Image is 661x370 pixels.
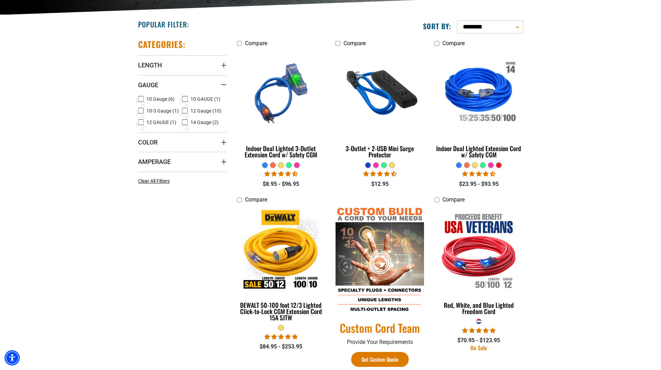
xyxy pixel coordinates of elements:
[423,22,451,31] label: Sort by:
[138,20,189,29] h2: Popular Filter:
[138,75,227,94] summary: Gauge
[5,350,20,365] div: Accessibility Menu
[190,108,221,113] span: 12 Gauge (10)
[336,207,424,314] img: Custom Cord Team
[138,178,170,184] span: Clear All Filters
[190,120,219,125] span: 14 Gauge (2)
[264,171,298,177] span: 4.33 stars
[344,40,366,47] span: Compare
[146,97,175,101] span: 10 Gauge (6)
[138,61,162,69] span: Length
[138,55,227,75] summary: Length
[435,210,523,290] img: Red, White, and Blue Lighted Freedom Cord
[146,120,176,125] span: 12 GAUGE (1)
[434,145,523,158] div: Indoor Dual Lighted Extension Cord w/ Safety CGM
[336,50,424,162] a: blue 3-Outlet + 2-USB Mini Surge Protector
[138,152,227,171] summary: Amperage
[363,171,397,177] span: 4.36 stars
[336,145,424,158] div: 3-Outlet + 2-USB Mini Surge Protector
[434,302,523,314] div: Red, White, and Blue Lighted Freedom Cord
[434,180,523,188] div: $23.95 - $93.95
[351,352,409,367] a: Get Custom Quote
[190,97,220,101] span: 10 GAUGE (1)
[237,302,325,321] div: DEWALT 50-100 foot 12/3 Lighted Click-to-Lock CGM Extension Cord 15A SJTW
[146,108,179,113] span: 10-3 Gauge (1)
[336,54,424,133] img: blue
[435,54,523,133] img: Indoor Dual Lighted Extension Cord w/ Safety CGM
[237,210,325,290] img: DEWALT 50-100 foot 12/3 Lighted Click-to-Lock CGM Extension Cord 15A SJTW
[138,138,158,146] span: Color
[434,50,523,162] a: Indoor Dual Lighted Extension Cord w/ Safety CGM Indoor Dual Lighted Extension Cord w/ Safety CGM
[237,54,325,133] img: blue
[434,336,523,345] div: $70.95 - $123.95
[138,81,158,89] span: Gauge
[237,207,325,325] a: DEWALT 50-100 foot 12/3 Lighted Click-to-Lock CGM Extension Cord 15A SJTW DEWALT 50-100 foot 12/3...
[462,327,495,334] span: 5.00 stars
[336,180,424,188] div: $12.95
[434,207,523,319] a: Red, White, and Blue Lighted Freedom Cord Red, White, and Blue Lighted Freedom Cord
[336,321,424,335] a: Custom Cord Team
[245,196,267,203] span: Compare
[434,345,523,351] div: On Sale
[237,145,325,158] div: Indoor Dual Lighted 3-Outlet Extension Cord w/ Safety CGM
[442,196,465,203] span: Compare
[237,343,325,351] div: $84.95 - $253.95
[237,180,325,188] div: $8.95 - $96.95
[237,50,325,162] a: blue Indoor Dual Lighted 3-Outlet Extension Cord w/ Safety CGM
[138,158,171,166] span: Amperage
[138,178,172,185] a: Clear All Filters
[336,338,424,346] p: Provide Your Requirements
[442,40,465,47] span: Compare
[264,334,298,340] span: 4.84 stars
[138,39,186,50] h2: Categories:
[245,40,267,47] span: Compare
[462,171,495,177] span: 4.40 stars
[138,132,227,152] summary: Color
